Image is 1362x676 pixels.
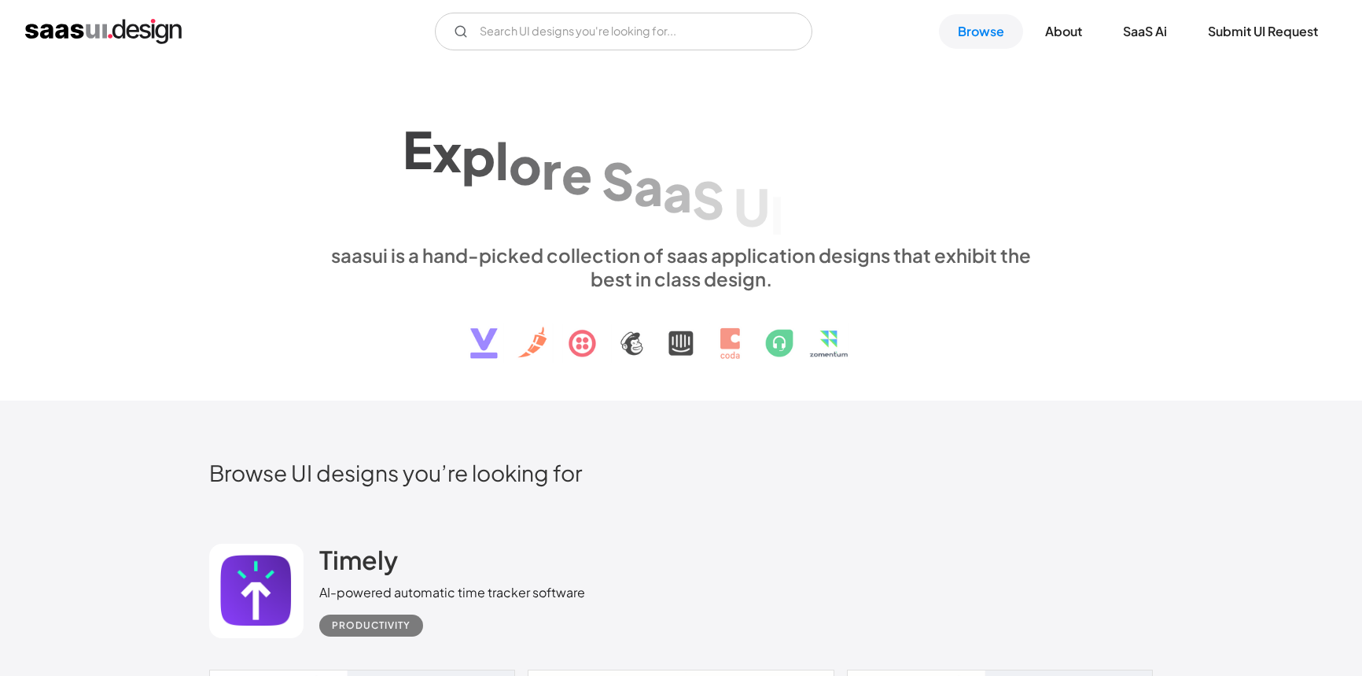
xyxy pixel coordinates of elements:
div: AI-powered automatic time tracker software [319,583,585,602]
h2: Timely [319,544,398,575]
div: S [602,150,634,210]
div: S [692,169,724,230]
div: e [561,144,592,205]
div: r [542,139,561,199]
div: Productivity [332,616,410,635]
div: x [433,122,462,183]
div: o [509,134,542,194]
div: U [734,176,770,237]
form: Email Form [435,13,812,50]
a: Timely [319,544,398,583]
h1: Explore SaaS UI design patterns & interactions. [319,107,1043,228]
div: E [403,119,433,179]
div: saasui is a hand-picked collection of saas application designs that exhibit the best in class des... [319,243,1043,290]
img: text, icon, saas logo [443,290,919,372]
a: About [1026,14,1101,49]
div: a [663,162,692,223]
div: a [634,156,663,216]
a: home [25,19,182,44]
div: I [770,183,784,244]
a: Submit UI Request [1189,14,1337,49]
a: Browse [939,14,1023,49]
h2: Browse UI designs you’re looking for [209,459,1153,486]
div: p [462,125,495,186]
input: Search UI designs you're looking for... [435,13,812,50]
div: l [495,130,509,190]
a: SaaS Ai [1104,14,1186,49]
